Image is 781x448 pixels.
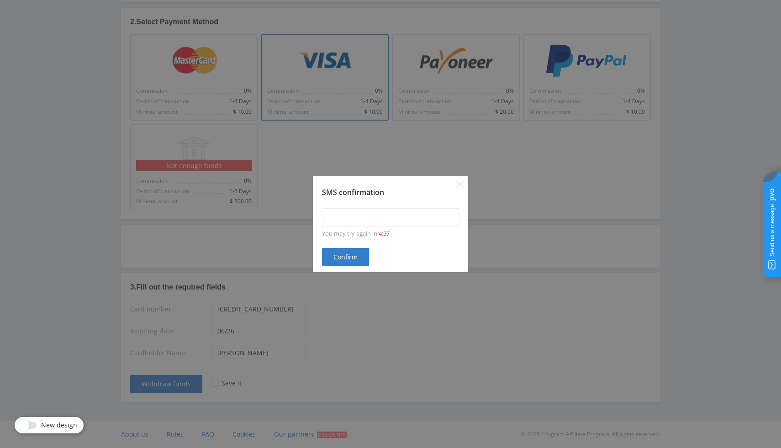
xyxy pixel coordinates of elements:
div: SMS confirmation [322,187,459,197]
button: Confirm [322,248,369,266]
div: You may try again in [322,230,459,237]
div: 4:57 [379,230,390,237]
button: Close [456,181,464,188]
span: New design [41,422,77,429]
span: Confirm [333,253,358,261]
